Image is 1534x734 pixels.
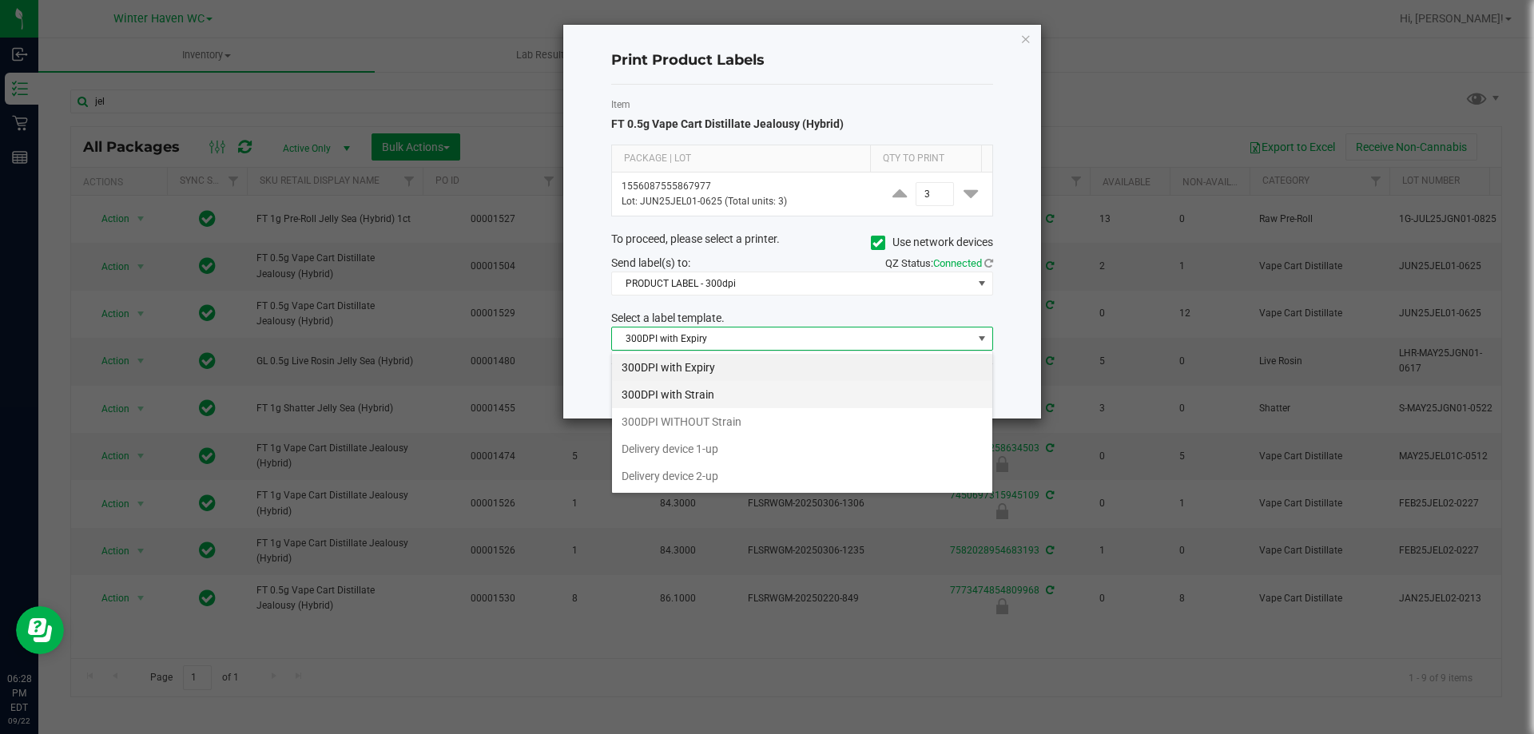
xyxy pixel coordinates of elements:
span: QZ Status: [885,257,993,269]
p: Lot: JUN25JEL01-0625 (Total units: 3) [622,194,868,209]
th: Qty to Print [870,145,981,173]
span: Send label(s) to: [611,256,690,269]
li: Delivery device 1-up [612,435,992,462]
li: 300DPI with Expiry [612,354,992,381]
li: 300DPI WITHOUT Strain [612,408,992,435]
label: Use network devices [871,234,993,251]
div: To proceed, please select a printer. [599,231,1005,255]
span: 300DPI with Expiry [612,327,972,350]
li: Delivery device 2-up [612,462,992,490]
label: Item [611,97,993,112]
div: Select a label template. [599,310,1005,327]
li: 300DPI with Strain [612,381,992,408]
span: FT 0.5g Vape Cart Distillate Jealousy (Hybrid) [611,117,844,130]
iframe: Resource center [16,606,64,654]
span: PRODUCT LABEL - 300dpi [612,272,972,295]
span: Connected [933,257,982,269]
th: Package | Lot [612,145,870,173]
p: 1556087555867977 [622,179,868,194]
h4: Print Product Labels [611,50,993,71]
